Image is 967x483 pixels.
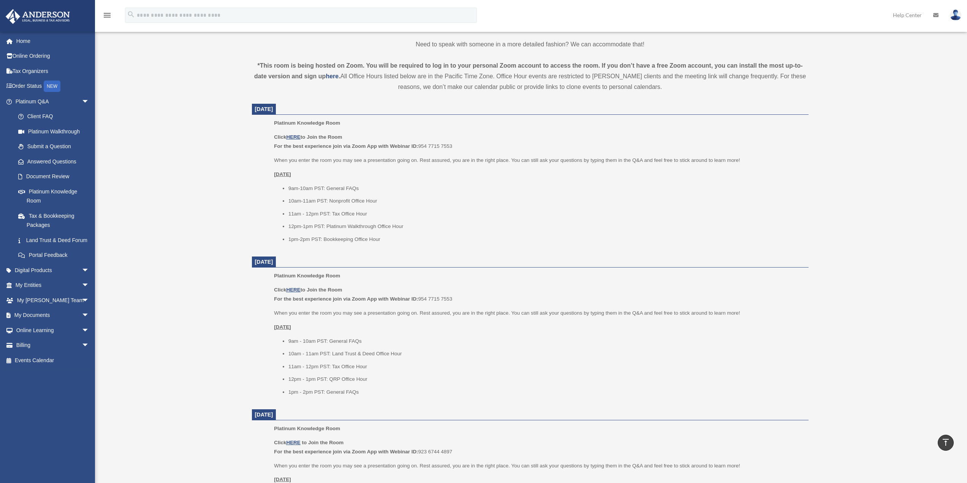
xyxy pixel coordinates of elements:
[274,296,418,302] b: For the best experience join via Zoom App with Webinar ID:
[286,440,300,445] a: HERE
[274,309,803,318] p: When you enter the room you may see a presentation going on. Rest assured, you are in the right p...
[254,62,803,79] strong: *This room is being hosted on Zoom. You will be required to log in to your personal Zoom account ...
[288,196,803,206] li: 10am-11am PST: Nonprofit Office Hour
[5,33,101,49] a: Home
[82,278,97,293] span: arrow_drop_down
[82,94,97,109] span: arrow_drop_down
[255,106,273,112] span: [DATE]
[255,412,273,418] span: [DATE]
[274,143,418,149] b: For the best experience join via Zoom App with Webinar ID:
[5,353,101,368] a: Events Calendar
[82,293,97,308] span: arrow_drop_down
[288,375,803,384] li: 12pm - 1pm PST: QRP Office Hour
[11,248,101,263] a: Portal Feedback
[5,79,101,94] a: Order StatusNEW
[82,263,97,278] span: arrow_drop_down
[5,323,101,338] a: Online Learningarrow_drop_down
[274,171,291,177] u: [DATE]
[103,11,112,20] i: menu
[11,124,101,139] a: Platinum Walkthrough
[274,285,803,303] p: 954 7715 7553
[288,222,803,231] li: 12pm-1pm PST: Platinum Walkthrough Office Hour
[5,278,101,293] a: My Entitiesarrow_drop_down
[252,39,809,50] p: Need to speak with someone in a more detailed fashion? We can accommodate that!
[5,308,101,323] a: My Documentsarrow_drop_down
[5,94,101,109] a: Platinum Q&Aarrow_drop_down
[274,426,340,431] span: Platinum Knowledge Room
[274,477,291,482] u: [DATE]
[44,81,60,92] div: NEW
[274,156,803,165] p: When you enter the room you may see a presentation going on. Rest assured, you are in the right p...
[11,154,101,169] a: Answered Questions
[82,323,97,338] span: arrow_drop_down
[288,388,803,397] li: 1pm - 2pm PST: General FAQs
[252,60,809,92] div: All Office Hours listed below are in the Pacific Time Zone. Office Hour events are restricted to ...
[288,184,803,193] li: 9am-10am PST: General FAQs
[288,362,803,371] li: 11am - 12pm PST: Tax Office Hour
[82,338,97,353] span: arrow_drop_down
[288,337,803,346] li: 9am - 10am PST: General FAQs
[255,259,273,265] span: [DATE]
[274,273,340,279] span: Platinum Knowledge Room
[274,133,803,150] p: 954 7715 7553
[274,440,302,445] b: Click
[5,338,101,353] a: Billingarrow_drop_down
[3,9,72,24] img: Anderson Advisors Platinum Portal
[103,13,112,20] a: menu
[288,209,803,219] li: 11am - 12pm PST: Tax Office Hour
[5,293,101,308] a: My [PERSON_NAME] Teamarrow_drop_down
[286,287,300,293] a: HERE
[11,109,101,124] a: Client FAQ
[274,120,340,126] span: Platinum Knowledge Room
[5,49,101,64] a: Online Ordering
[11,169,101,184] a: Document Review
[288,235,803,244] li: 1pm-2pm PST: Bookkeeping Office Hour
[302,440,344,445] b: to Join the Room
[274,324,291,330] u: [DATE]
[82,308,97,323] span: arrow_drop_down
[127,10,135,19] i: search
[5,263,101,278] a: Digital Productsarrow_drop_down
[11,139,101,154] a: Submit a Question
[950,10,961,21] img: User Pic
[274,134,342,140] b: Click to Join the Room
[11,184,97,208] a: Platinum Knowledge Room
[286,134,300,140] a: HERE
[288,349,803,358] li: 10am - 11am PST: Land Trust & Deed Office Hour
[11,208,101,233] a: Tax & Bookkeeping Packages
[274,438,803,456] p: 923 6744 4897
[941,438,950,447] i: vertical_align_top
[274,287,342,293] b: Click to Join the Room
[274,449,418,454] b: For the best experience join via Zoom App with Webinar ID:
[11,233,101,248] a: Land Trust & Deed Forum
[5,63,101,79] a: Tax Organizers
[339,73,340,79] strong: .
[274,461,803,470] p: When you enter the room you may see a presentation going on. Rest assured, you are in the right p...
[326,73,339,79] a: here
[938,435,954,451] a: vertical_align_top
